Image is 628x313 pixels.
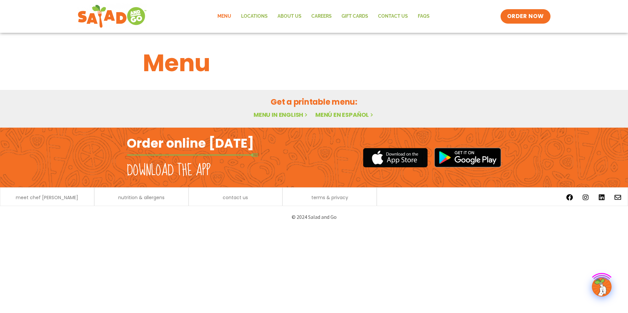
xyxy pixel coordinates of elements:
a: meet chef [PERSON_NAME] [16,195,78,200]
a: Careers [306,9,337,24]
a: About Us [273,9,306,24]
img: fork [127,153,258,157]
a: nutrition & allergens [118,195,165,200]
a: Menu in English [254,111,309,119]
img: appstore [363,147,428,168]
a: FAQs [413,9,435,24]
p: © 2024 Salad and Go [130,213,498,221]
h1: Menu [143,45,485,81]
h2: Get a printable menu: [143,96,485,108]
a: contact us [223,195,248,200]
a: terms & privacy [311,195,348,200]
img: new-SAG-logo-768×292 [78,3,147,30]
nav: Menu [213,9,435,24]
h2: Order online [DATE] [127,135,254,151]
a: Contact Us [373,9,413,24]
a: Menú en español [315,111,374,119]
a: GIFT CARDS [337,9,373,24]
a: Locations [236,9,273,24]
h2: Download the app [127,161,211,180]
a: ORDER NOW [501,9,550,24]
a: Menu [213,9,236,24]
img: google_play [434,148,501,167]
span: ORDER NOW [507,12,544,20]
